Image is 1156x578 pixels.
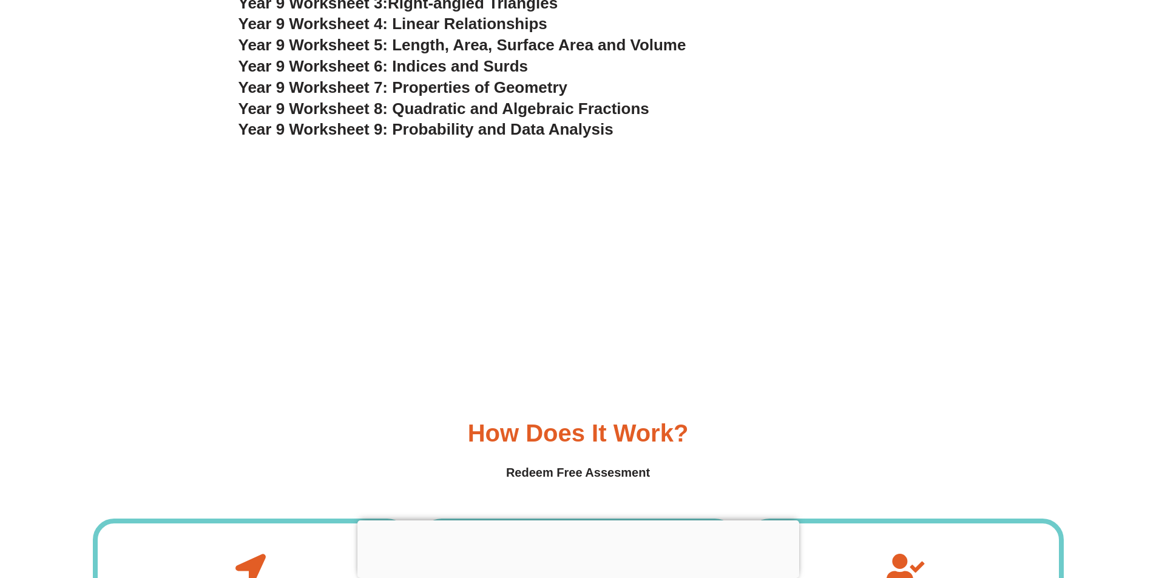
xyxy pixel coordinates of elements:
[468,421,689,445] h3: How Does it Work?
[238,120,613,138] a: Year 9 Worksheet 9: Probability and Data Analysis
[93,463,1064,482] h4: Redeem Free Assesment
[214,193,942,363] iframe: Advertisement
[954,441,1156,578] iframe: Chat Widget
[357,520,799,575] iframe: Advertisement
[238,36,686,54] a: Year 9 Worksheet 5: Length, Area, Surface Area and Volume
[238,99,649,118] a: Year 9 Worksheet 8: Quadratic and Algebraic Fractions
[238,15,547,33] a: Year 9 Worksheet 4: Linear Relationships
[238,78,568,96] a: Year 9 Worksheet 7: Properties of Geometry
[238,57,529,75] a: Year 9 Worksheet 6: Indices and Surds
